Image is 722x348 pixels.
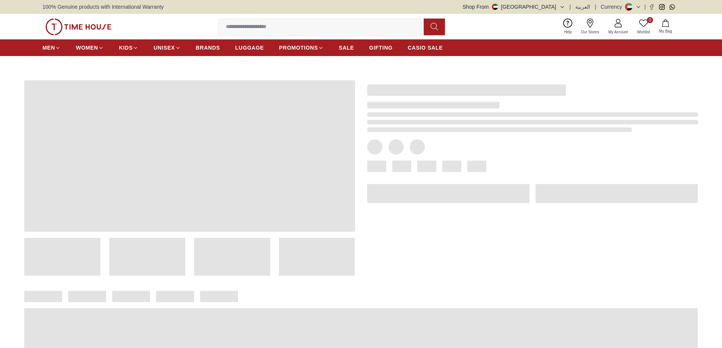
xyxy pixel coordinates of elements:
span: My Bag [656,28,675,34]
a: Help [559,17,576,36]
span: | [595,3,596,11]
span: 0 [647,17,653,23]
span: Help [561,29,575,35]
a: Whatsapp [669,4,675,10]
span: LUGGAGE [235,44,264,51]
span: 100% Genuine products with International Warranty [42,3,164,11]
img: United Arab Emirates [492,4,498,10]
a: SALE [339,41,354,55]
a: Our Stores [576,17,604,36]
span: | [570,3,571,11]
button: My Bag [655,18,677,36]
span: Wishlist [634,29,653,35]
a: Facebook [649,4,655,10]
a: BRANDS [196,41,220,55]
span: GIFTING [369,44,393,51]
div: Currency [601,3,625,11]
button: Shop From[GEOGRAPHIC_DATA] [463,3,565,11]
a: 0Wishlist [633,17,655,36]
a: LUGGAGE [235,41,264,55]
span: | [644,3,646,11]
a: GIFTING [369,41,393,55]
span: PROMOTIONS [279,44,318,51]
a: PROMOTIONS [279,41,324,55]
a: CASIO SALE [408,41,443,55]
a: UNISEX [153,41,180,55]
span: WOMEN [76,44,98,51]
span: My Account [605,29,631,35]
img: ... [45,19,111,35]
a: WOMEN [76,41,104,55]
a: KIDS [119,41,138,55]
span: UNISEX [153,44,175,51]
a: Instagram [659,4,665,10]
span: BRANDS [196,44,220,51]
span: Our Stores [578,29,602,35]
a: MEN [42,41,61,55]
button: العربية [575,3,590,11]
span: SALE [339,44,354,51]
span: MEN [42,44,55,51]
span: KIDS [119,44,133,51]
span: CASIO SALE [408,44,443,51]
